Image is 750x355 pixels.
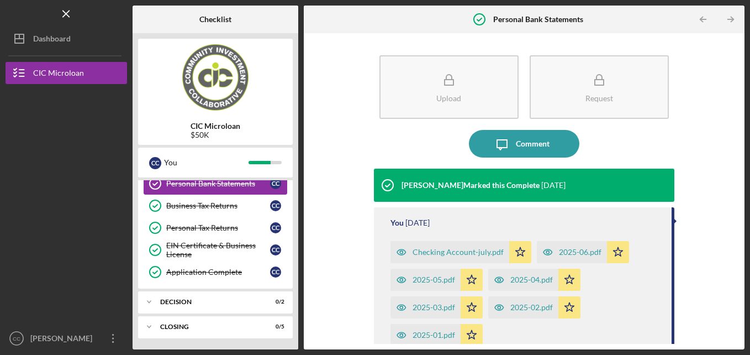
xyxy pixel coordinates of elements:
[413,331,455,340] div: 2025-01.pdf
[559,248,601,257] div: 2025-06.pdf
[191,130,240,139] div: $50K
[488,296,580,319] button: 2025-02.pdf
[390,241,531,263] button: Checking Account-july.pdf
[270,222,281,233] div: C C
[6,28,127,50] button: Dashboard
[265,323,284,330] div: 0 / 5
[166,179,270,188] div: Personal Bank Statements
[402,181,540,190] div: [PERSON_NAME] Marked this Complete
[33,28,71,53] div: Dashboard
[166,223,270,232] div: Personal Tax Returns
[199,15,231,24] b: Checklist
[270,267,281,278] div: C C
[379,55,519,119] button: Upload
[160,323,257,330] div: CLOSING
[160,299,257,305] div: Decision
[6,327,127,349] button: CC[PERSON_NAME]
[510,303,553,312] div: 2025-02.pdf
[144,195,287,217] a: Business Tax ReturnsCC
[270,200,281,211] div: C C
[166,268,270,276] div: Application Complete
[166,201,270,210] div: Business Tax Returns
[585,94,613,102] div: Request
[144,261,287,283] a: Application CompleteCC
[144,173,287,195] a: Personal Bank StatementsCC
[265,299,284,305] div: 0 / 2
[516,130,550,158] div: Comment
[537,241,629,263] button: 2025-06.pdf
[144,239,287,261] a: EIN Certificate & Business LicenseCC
[436,94,461,102] div: Upload
[13,336,20,342] text: CC
[149,157,161,169] div: C C
[390,324,483,346] button: 2025-01.pdf
[33,62,84,87] div: CIC Microloan
[6,62,127,84] button: CIC Microloan
[530,55,669,119] button: Request
[191,122,240,130] b: CIC Microloan
[493,15,583,24] b: Personal Bank Statements
[144,217,287,239] a: Personal Tax ReturnsCC
[166,241,270,259] div: EIN Certificate & Business License
[405,218,430,227] time: 2025-08-08 05:54
[138,44,293,111] img: Product logo
[390,296,483,319] button: 2025-03.pdf
[469,130,579,158] button: Comment
[510,275,553,284] div: 2025-04.pdf
[390,269,483,291] button: 2025-05.pdf
[413,275,455,284] div: 2025-05.pdf
[164,153,249,172] div: You
[270,244,281,255] div: C C
[28,327,99,352] div: [PERSON_NAME]
[270,178,281,189] div: C C
[488,269,580,291] button: 2025-04.pdf
[390,218,404,227] div: You
[541,181,566,190] time: 2025-08-12 19:10
[413,303,455,312] div: 2025-03.pdf
[413,248,504,257] div: Checking Account-july.pdf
